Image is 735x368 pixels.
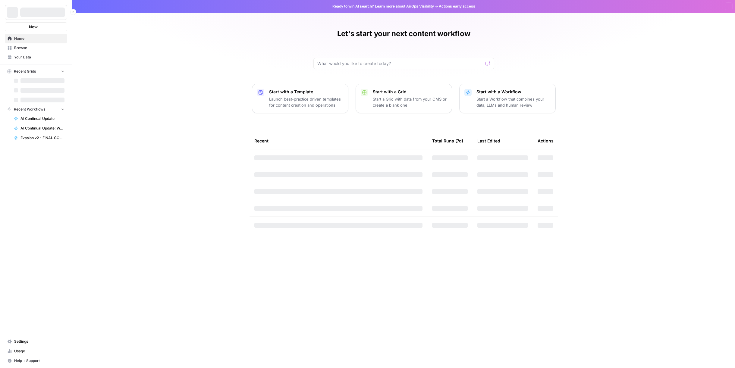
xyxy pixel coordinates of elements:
[5,43,67,53] a: Browse
[337,29,470,39] h1: Let's start your next content workflow
[11,123,67,133] a: AI Continual Update: Work History
[432,133,463,149] div: Total Runs (7d)
[459,84,556,113] button: Start with a WorkflowStart a Workflow that combines your data, LLMs and human review
[20,126,64,131] span: AI Continual Update: Work History
[373,89,447,95] p: Start with a Grid
[20,135,64,141] span: Evasion v2 - FINAL GO FORWARD [DATE]
[5,356,67,366] button: Help + Support
[477,133,500,149] div: Last Edited
[5,52,67,62] a: Your Data
[14,55,64,60] span: Your Data
[14,107,45,112] span: Recent Workflows
[252,84,348,113] button: Start with a TemplateLaunch best-practice driven templates for content creation and operations
[14,45,64,51] span: Browse
[439,4,475,9] span: Actions early access
[14,348,64,354] span: Usage
[5,337,67,346] a: Settings
[269,89,343,95] p: Start with a Template
[476,96,551,108] p: Start a Workflow that combines your data, LLMs and human review
[317,61,483,67] input: What would you like to create today?
[356,84,452,113] button: Start with a GridStart a Grid with data from your CMS or create a blank one
[5,34,67,43] a: Home
[11,133,67,143] a: Evasion v2 - FINAL GO FORWARD [DATE]
[5,67,67,76] button: Recent Grids
[5,22,67,31] button: New
[29,24,38,30] span: New
[5,105,67,114] button: Recent Workflows
[269,96,343,108] p: Launch best-practice driven templates for content creation and operations
[11,114,67,123] a: AI Continual Update
[14,36,64,41] span: Home
[476,89,551,95] p: Start with a Workflow
[538,133,554,149] div: Actions
[20,116,64,121] span: AI Continual Update
[373,96,447,108] p: Start a Grid with data from your CMS or create a blank one
[14,339,64,344] span: Settings
[375,4,395,8] a: Learn more
[5,346,67,356] a: Usage
[14,358,64,363] span: Help + Support
[332,4,434,9] span: Ready to win AI search? about AirOps Visibility
[254,133,422,149] div: Recent
[14,69,36,74] span: Recent Grids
